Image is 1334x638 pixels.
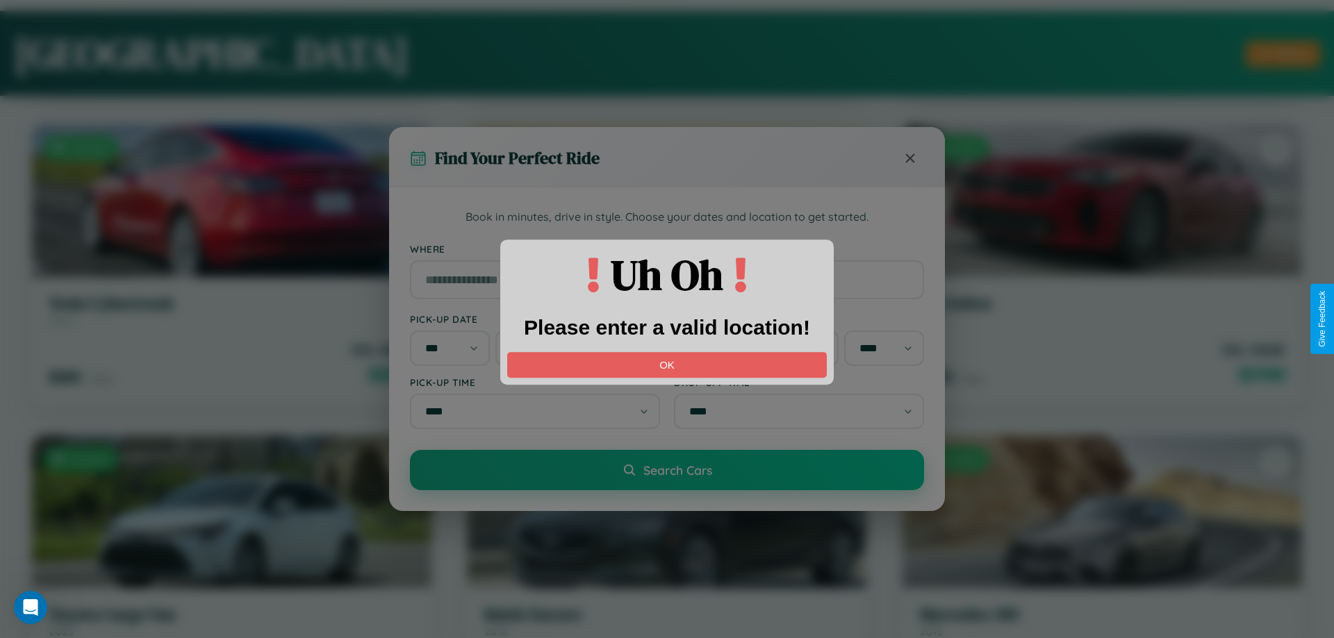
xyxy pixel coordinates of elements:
[410,376,660,388] label: Pick-up Time
[410,208,924,226] p: Book in minutes, drive in style. Choose your dates and location to get started.
[435,146,600,169] h3: Find Your Perfect Ride
[410,313,660,325] label: Pick-up Date
[410,243,924,255] label: Where
[643,462,712,478] span: Search Cars
[674,313,924,325] label: Drop-off Date
[674,376,924,388] label: Drop-off Time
